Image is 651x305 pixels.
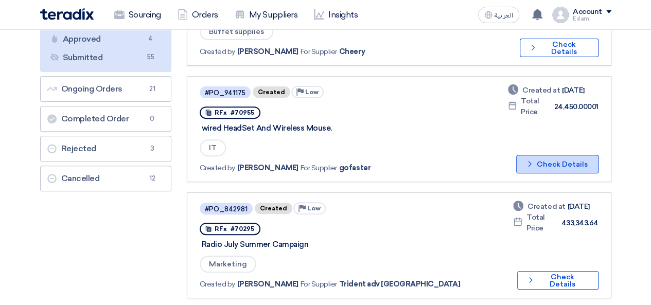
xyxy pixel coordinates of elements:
span: For Supplier [300,279,337,290]
div: 24,450.00001 [508,96,599,117]
img: Teradix logo [40,8,94,20]
div: wired HeadSet And Wireless Mouse. [202,123,459,133]
span: Marketing [200,256,256,273]
span: Cheery [339,46,365,57]
button: Check Details [516,155,599,173]
a: Sourcing [106,4,169,26]
span: 55 [145,52,157,63]
a: Completed Order0 [40,106,171,132]
button: Check Details [520,39,598,57]
div: Account [573,8,602,16]
span: [PERSON_NAME] [237,46,298,57]
span: Created [255,203,292,214]
span: Total Price [521,96,552,117]
span: 21 [146,84,159,94]
div: [DATE] [508,85,584,96]
a: Submitted [46,49,165,66]
div: #PO_842981 [205,206,248,212]
div: Radio July Summer Campaign [202,240,459,249]
div: Eslam [573,16,611,22]
div: #PO_941175 [205,89,245,96]
a: Orders [169,4,226,26]
img: profile_test.png [552,7,569,23]
span: RFx [215,109,227,116]
span: Created by [200,279,235,290]
div: 433,343.64 [513,212,598,234]
button: العربية [478,7,519,23]
span: 12 [146,173,159,184]
span: Created by [200,46,235,57]
span: 3 [146,143,159,154]
span: For Supplier [300,163,337,173]
span: Trident adv [GEOGRAPHIC_DATA] [339,279,460,290]
span: العربية [495,12,513,19]
a: Insights [306,4,366,26]
span: Low [305,88,319,96]
div: [DATE] [513,201,589,212]
span: 0 [146,114,159,124]
span: Created at [522,85,560,96]
a: Cancelled12 [40,166,171,191]
span: RFx [215,225,227,232]
a: Ongoing Orders21 [40,76,171,102]
span: Low [307,205,321,212]
a: Approved [46,30,165,48]
span: Created at [527,201,565,212]
span: gofaster [339,163,371,173]
button: Check Details [517,271,598,290]
span: IT [200,139,226,156]
a: My Suppliers [226,4,306,26]
span: Created by [200,163,235,173]
span: #70955 [231,109,254,116]
span: 4 [145,33,157,44]
a: Rejected3 [40,136,171,162]
span: [PERSON_NAME] [237,279,298,290]
span: For Supplier [300,46,337,57]
span: #70295 [231,225,254,232]
span: Total Price [526,212,559,234]
span: Created [253,86,290,98]
span: Buffet supplies [200,23,273,40]
span: [PERSON_NAME] [237,163,298,173]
